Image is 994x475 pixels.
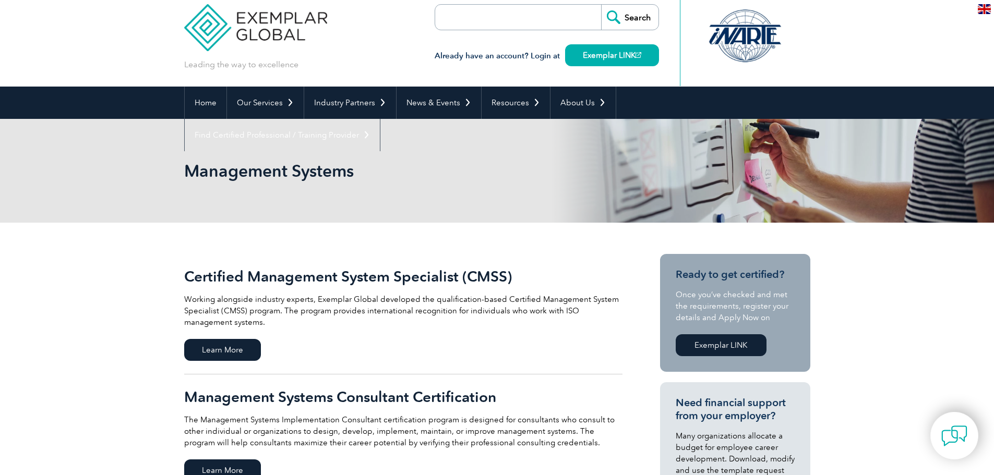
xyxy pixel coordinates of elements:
[482,87,550,119] a: Resources
[184,339,261,361] span: Learn More
[184,268,622,285] h2: Certified Management System Specialist (CMSS)
[676,268,795,281] h3: Ready to get certified?
[304,87,396,119] a: Industry Partners
[184,414,622,448] p: The Management Systems Implementation Consultant certification program is designed for consultant...
[676,334,767,356] a: Exemplar LINK
[184,388,622,405] h2: Management Systems Consultant Certification
[941,423,967,449] img: contact-chat.png
[184,161,585,181] h1: Management Systems
[676,396,795,422] h3: Need financial support from your employer?
[185,119,380,151] a: Find Certified Professional / Training Provider
[227,87,304,119] a: Our Services
[184,294,622,328] p: Working alongside industry experts, Exemplar Global developed the qualification-based Certified M...
[184,59,298,70] p: Leading the way to excellence
[397,87,481,119] a: News & Events
[435,50,659,63] h3: Already have an account? Login at
[184,254,622,374] a: Certified Management System Specialist (CMSS) Working alongside industry experts, Exemplar Global...
[565,44,659,66] a: Exemplar LINK
[676,289,795,323] p: Once you’ve checked and met the requirements, register your details and Apply Now on
[636,52,641,58] img: open_square.png
[978,4,991,14] img: en
[550,87,616,119] a: About Us
[601,5,658,30] input: Search
[185,87,226,119] a: Home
